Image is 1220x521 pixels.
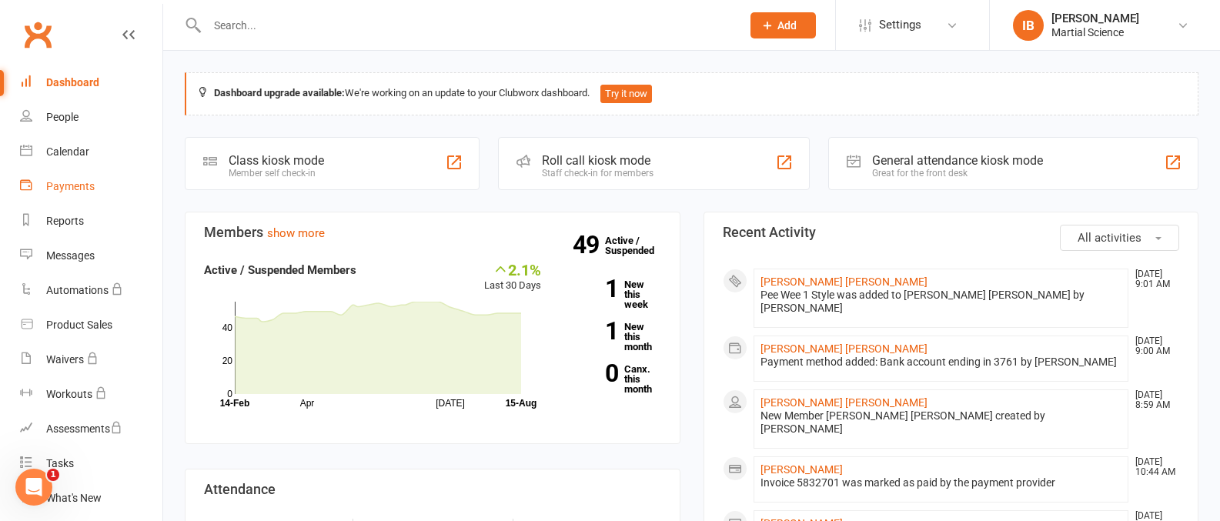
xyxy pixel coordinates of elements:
[1060,225,1179,251] button: All activities
[20,204,162,239] a: Reports
[47,469,59,481] span: 1
[20,169,162,204] a: Payments
[760,356,1122,369] div: Payment method added: Bank account ending in 3761 by [PERSON_NAME]
[564,322,661,352] a: 1New this month
[46,215,84,227] div: Reports
[760,276,928,288] a: [PERSON_NAME] [PERSON_NAME]
[1078,231,1141,245] span: All activities
[214,87,345,99] strong: Dashboard upgrade available:
[20,446,162,481] a: Tasks
[202,15,730,36] input: Search...
[20,239,162,273] a: Messages
[20,100,162,135] a: People
[229,153,324,168] div: Class kiosk mode
[20,342,162,377] a: Waivers
[564,319,618,342] strong: 1
[564,279,661,309] a: 1New this week
[46,457,74,469] div: Tasks
[564,364,661,394] a: 0Canx. this month
[1128,457,1178,477] time: [DATE] 10:44 AM
[760,463,843,476] a: [PERSON_NAME]
[1128,336,1178,356] time: [DATE] 9:00 AM
[1128,390,1178,410] time: [DATE] 8:59 AM
[484,261,541,278] div: 2.1%
[1013,10,1044,41] div: IB
[20,135,162,169] a: Calendar
[46,319,112,331] div: Product Sales
[18,15,57,54] a: Clubworx
[760,396,928,409] a: [PERSON_NAME] [PERSON_NAME]
[600,85,652,103] button: Try it now
[605,224,673,267] a: 49Active / Suspended
[20,377,162,412] a: Workouts
[267,226,325,240] a: show more
[20,65,162,100] a: Dashboard
[20,273,162,308] a: Automations
[484,261,541,294] div: Last 30 Days
[872,153,1043,168] div: General attendance kiosk mode
[573,233,605,256] strong: 49
[204,225,661,240] h3: Members
[185,72,1198,115] div: We're working on an update to your Clubworx dashboard.
[872,168,1043,179] div: Great for the front desk
[564,362,618,385] strong: 0
[46,111,79,123] div: People
[46,284,109,296] div: Automations
[204,482,661,497] h3: Attendance
[777,19,797,32] span: Add
[229,168,324,179] div: Member self check-in
[1051,25,1139,39] div: Martial Science
[46,249,95,262] div: Messages
[723,225,1180,240] h3: Recent Activity
[46,76,99,89] div: Dashboard
[542,153,653,168] div: Roll call kiosk mode
[20,412,162,446] a: Assessments
[1051,12,1139,25] div: [PERSON_NAME]
[204,263,356,277] strong: Active / Suspended Members
[15,469,52,506] iframe: Intercom live chat
[760,342,928,355] a: [PERSON_NAME] [PERSON_NAME]
[46,180,95,192] div: Payments
[46,388,92,400] div: Workouts
[46,353,84,366] div: Waivers
[750,12,816,38] button: Add
[760,289,1122,315] div: Pee Wee 1 Style was added to [PERSON_NAME] [PERSON_NAME] by [PERSON_NAME]
[46,492,102,504] div: What's New
[46,422,122,435] div: Assessments
[20,308,162,342] a: Product Sales
[760,409,1122,436] div: New Member [PERSON_NAME] [PERSON_NAME] created by [PERSON_NAME]
[46,145,89,158] div: Calendar
[760,476,1122,489] div: Invoice 5832701 was marked as paid by the payment provider
[564,277,618,300] strong: 1
[20,481,162,516] a: What's New
[542,168,653,179] div: Staff check-in for members
[1128,269,1178,289] time: [DATE] 9:01 AM
[879,8,921,42] span: Settings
